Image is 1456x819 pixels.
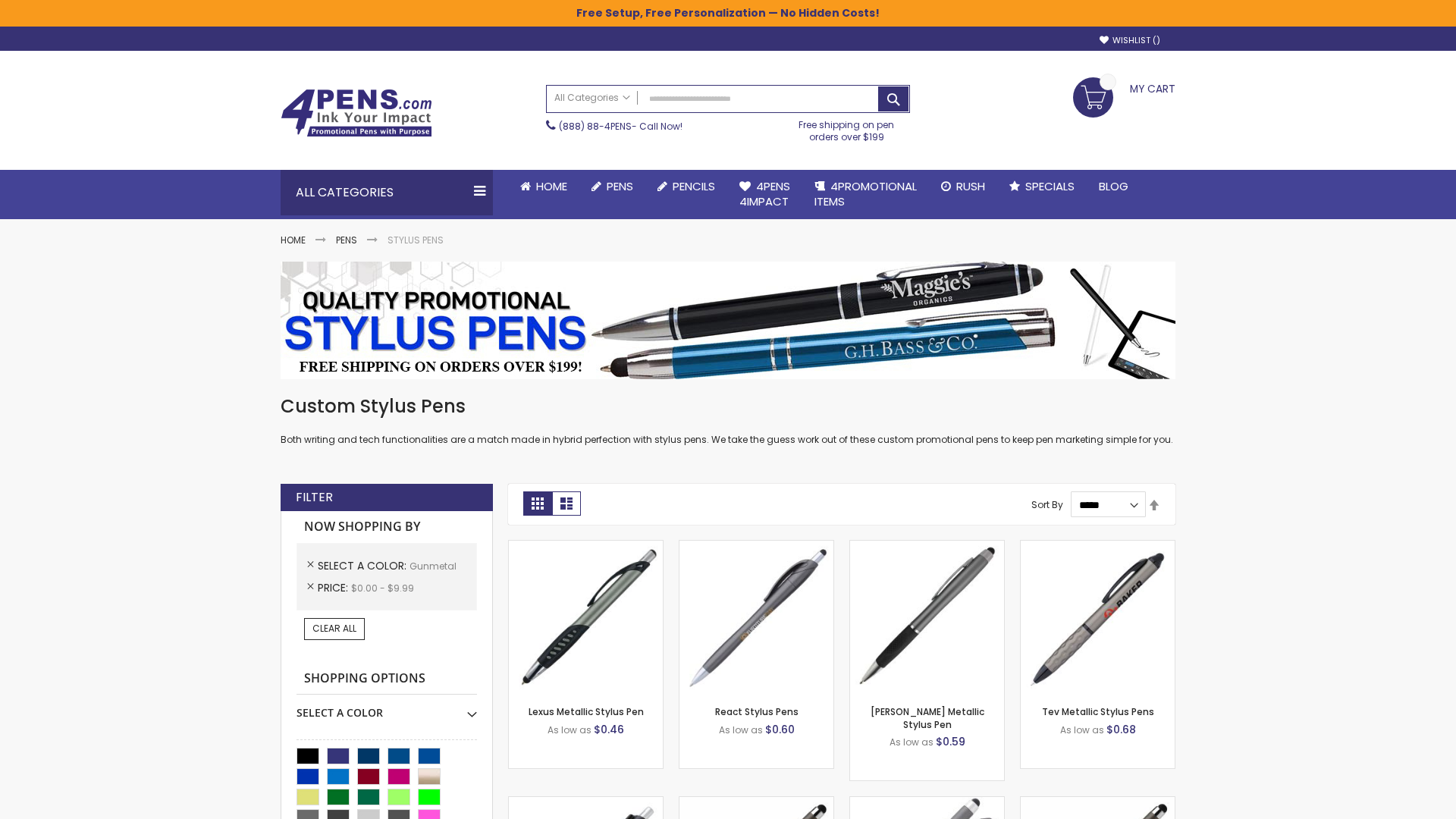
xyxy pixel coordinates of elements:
[1031,498,1063,511] label: Sort By
[509,541,663,695] img: Lexus Metallic Stylus Pen-Gunmetal
[1099,178,1128,194] span: Blog
[679,796,833,809] a: Islander Softy Metallic Gel Pen with Stylus-Gunmetal
[871,705,984,730] a: [PERSON_NAME] Metallic Stylus Pen
[594,722,624,737] span: $0.46
[281,394,1175,447] div: Both writing and tech functionalities are a match made in hybrid perfection with stylus pens. We ...
[523,491,552,516] strong: Grid
[409,560,457,573] span: Gunmetal
[1060,723,1104,736] span: As low as
[1021,540,1175,553] a: Tev Metallic Stylus Pens-Gunmetal
[509,540,663,553] a: Lexus Metallic Stylus Pen-Gunmetal
[281,394,1175,419] h1: Custom Stylus Pens
[312,622,356,635] span: Clear All
[850,796,1004,809] a: Cali Custom Stylus Gel pen-Gunmetal
[529,705,644,718] a: Lexus Metallic Stylus Pen
[727,170,802,219] a: 4Pens4impact
[673,178,715,194] span: Pencils
[802,170,929,219] a: 4PROMOTIONALITEMS
[336,234,357,246] a: Pens
[679,540,833,553] a: React Stylus Pens-Gunmetal
[351,582,414,595] span: $0.00 - $9.99
[536,178,567,194] span: Home
[509,796,663,809] a: Souvenir® Anthem Stylus Pen-Gunmetal
[929,170,997,203] a: Rush
[559,120,632,133] a: (888) 88-4PENS
[304,618,365,639] a: Clear All
[783,113,911,143] div: Free shipping on pen orders over $199
[607,178,633,194] span: Pens
[547,86,638,111] a: All Categories
[281,170,493,215] div: All Categories
[1042,705,1154,718] a: Tev Metallic Stylus Pens
[297,695,477,720] div: Select A Color
[548,723,591,736] span: As low as
[281,89,432,137] img: 4Pens Custom Pens and Promotional Products
[559,120,682,133] span: - Call Now!
[679,541,833,695] img: React Stylus Pens-Gunmetal
[1021,541,1175,695] img: Tev Metallic Stylus Pens-Gunmetal
[765,722,795,737] span: $0.60
[645,170,727,203] a: Pencils
[296,489,333,506] strong: Filter
[850,540,1004,553] a: Lory Metallic Stylus Pen-Gunmetal
[297,511,477,543] strong: Now Shopping by
[508,170,579,203] a: Home
[719,723,763,736] span: As low as
[1025,178,1075,194] span: Specials
[1021,796,1175,809] a: Islander Softy Metallic Gel Pen with Stylus - ColorJet Imprint-Gunmetal
[739,178,790,209] span: 4Pens 4impact
[318,558,409,573] span: Select A Color
[1100,35,1160,46] a: Wishlist
[297,663,477,695] strong: Shopping Options
[318,580,351,595] span: Price
[281,262,1175,379] img: Stylus Pens
[997,170,1087,203] a: Specials
[956,178,985,194] span: Rush
[1106,722,1136,737] span: $0.68
[715,705,799,718] a: React Stylus Pens
[388,234,444,246] strong: Stylus Pens
[554,92,630,104] span: All Categories
[850,541,1004,695] img: Lory Metallic Stylus Pen-Gunmetal
[814,178,917,209] span: 4PROMOTIONAL ITEMS
[890,736,934,748] span: As low as
[936,734,965,749] span: $0.59
[281,234,306,246] a: Home
[579,170,645,203] a: Pens
[1087,170,1141,203] a: Blog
